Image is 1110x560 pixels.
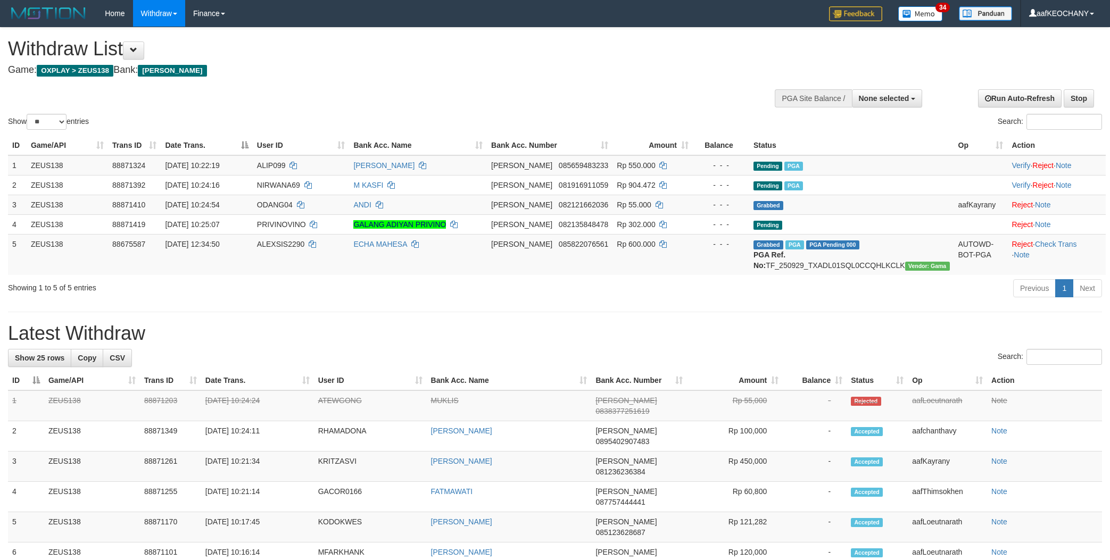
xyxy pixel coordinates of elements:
[595,427,657,435] span: [PERSON_NAME]
[908,512,987,542] td: aafLoeutnarath
[908,371,987,390] th: Op: activate to sort column ascending
[491,240,552,248] span: [PERSON_NAME]
[847,371,908,390] th: Status: activate to sort column ascending
[851,397,881,406] span: Rejected
[8,512,44,542] td: 5
[559,161,608,170] span: Copy 085659483233 to clipboard
[806,240,859,249] span: PGA Pending
[612,136,693,155] th: Amount: activate to sort column ascending
[783,390,847,421] td: -
[487,136,612,155] th: Bank Acc. Number: activate to sort column ascending
[595,437,649,446] span: Copy 0895402907483 to clipboard
[353,240,407,248] a: ECHA MAHESA
[27,195,108,214] td: ZEUS138
[687,390,783,421] td: Rp 55,000
[783,452,847,482] td: -
[112,181,145,189] span: 88871392
[595,517,657,526] span: [PERSON_NAME]
[749,136,954,155] th: Status
[201,421,314,452] td: [DATE] 10:24:11
[1007,155,1106,175] td: · ·
[1073,279,1102,297] a: Next
[257,181,300,189] span: NIRWANA69
[851,548,883,557] span: Accepted
[954,136,1008,155] th: Op: activate to sort column ascending
[559,240,608,248] span: Copy 085822076561 to clipboard
[1007,195,1106,214] td: ·
[353,161,415,170] a: [PERSON_NAME]
[898,6,943,21] img: Button%20Memo.svg
[27,114,67,130] select: Showentries
[1064,89,1094,107] a: Stop
[112,220,145,229] span: 88871419
[44,421,140,452] td: ZEUS138
[314,512,427,542] td: KODOKWES
[753,201,783,210] span: Grabbed
[991,396,1007,405] a: Note
[595,467,645,476] span: Copy 081236236384 to clipboard
[783,512,847,542] td: -
[1012,220,1033,229] a: Reject
[112,240,145,248] span: 88675587
[353,200,371,209] a: ANDI
[8,278,454,293] div: Showing 1 to 5 of 5 entries
[140,371,201,390] th: Trans ID: activate to sort column ascending
[1026,349,1102,365] input: Search:
[353,220,446,229] a: GALANG ADIYAN PRIVINO
[8,175,27,195] td: 2
[44,512,140,542] td: ZEUS138
[908,482,987,512] td: aafThimsokhen
[44,482,140,512] td: ZEUS138
[559,181,608,189] span: Copy 081916911059 to clipboard
[140,512,201,542] td: 88871170
[201,371,314,390] th: Date Trans.: activate to sort column ascending
[491,161,552,170] span: [PERSON_NAME]
[783,482,847,512] td: -
[71,349,103,367] a: Copy
[314,371,427,390] th: User ID: activate to sort column ascending
[595,457,657,465] span: [PERSON_NAME]
[257,200,293,209] span: ODANG04
[753,162,782,171] span: Pending
[314,421,427,452] td: RHAMADONA
[314,482,427,512] td: GACOR0166
[165,200,219,209] span: [DATE] 10:24:54
[954,195,1008,214] td: aafKayrany
[165,181,219,189] span: [DATE] 10:24:16
[165,220,219,229] span: [DATE] 10:25:07
[1055,279,1073,297] a: 1
[1007,175,1106,195] td: · ·
[595,487,657,496] span: [PERSON_NAME]
[1012,181,1030,189] a: Verify
[140,421,201,452] td: 88871349
[595,528,645,537] span: Copy 085123628687 to clipboard
[314,452,427,482] td: KRITZASVI
[1035,200,1051,209] a: Note
[991,487,1007,496] a: Note
[1014,250,1030,259] a: Note
[753,181,782,190] span: Pending
[201,512,314,542] td: [DATE] 10:17:45
[8,390,44,421] td: 1
[110,354,125,362] span: CSV
[44,371,140,390] th: Game/API: activate to sort column ascending
[427,371,592,390] th: Bank Acc. Name: activate to sort column ascending
[8,214,27,234] td: 4
[431,487,473,496] a: FATMAWATI
[987,371,1102,390] th: Action
[991,548,1007,556] a: Note
[1056,161,1072,170] a: Note
[595,548,657,556] span: [PERSON_NAME]
[103,349,132,367] a: CSV
[595,498,645,506] span: Copy 087757444441 to clipboard
[687,512,783,542] td: Rp 121,282
[784,181,803,190] span: Marked by aafsolysreylen
[8,155,27,175] td: 1
[687,421,783,452] td: Rp 100,000
[257,220,306,229] span: PRIVINOVINO
[257,161,286,170] span: ALIP099
[783,421,847,452] td: -
[687,452,783,482] td: Rp 450,000
[1007,234,1106,275] td: · ·
[1012,161,1030,170] a: Verify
